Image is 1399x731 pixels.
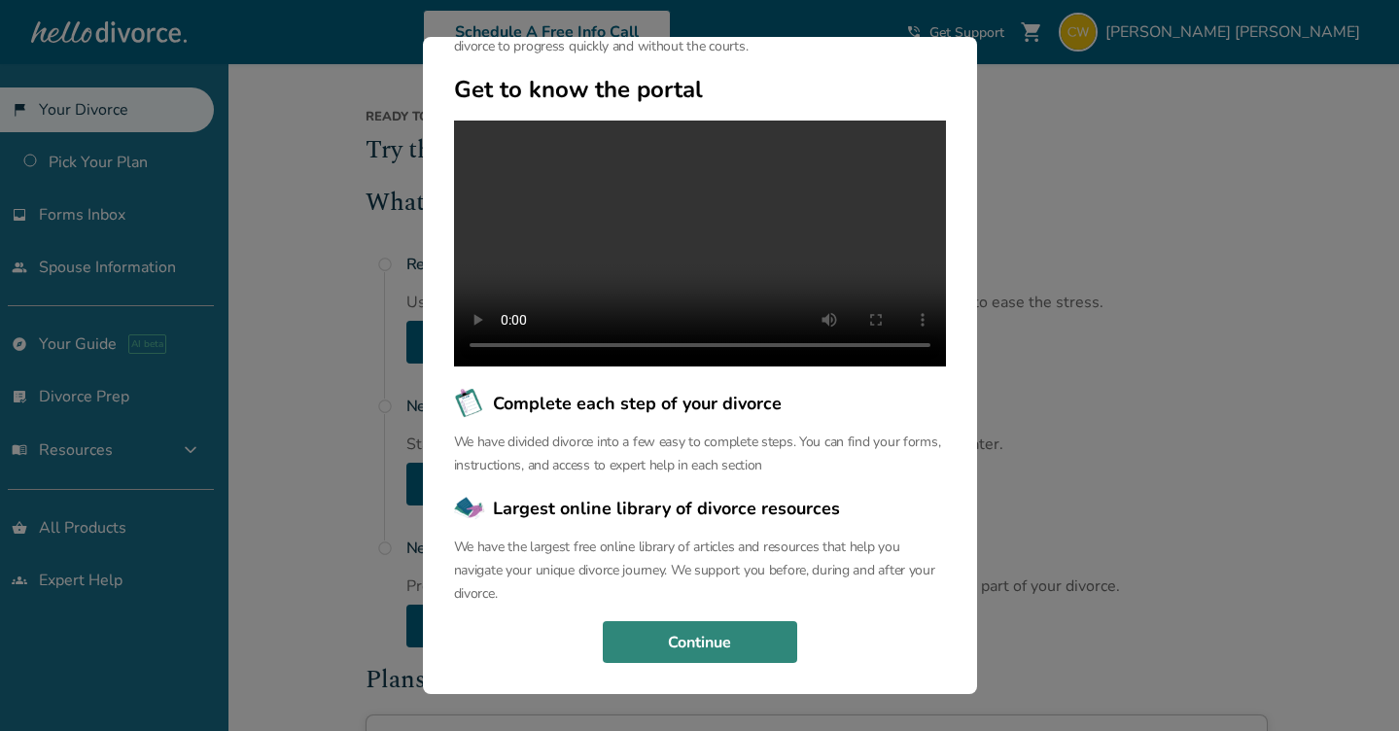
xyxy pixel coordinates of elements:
[493,391,782,416] span: Complete each step of your divorce
[454,493,485,524] img: Largest online library of divorce resources
[493,496,840,521] span: Largest online library of divorce resources
[603,621,797,664] button: Continue
[454,388,485,419] img: Complete each step of your divorce
[1302,638,1399,731] iframe: Chat Widget
[454,74,946,105] h2: Get to know the portal
[454,536,946,606] p: We have the largest free online library of articles and resources that help you navigate your uni...
[454,431,946,477] p: We have divided divorce into a few easy to complete steps. You can find your forms, instructions,...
